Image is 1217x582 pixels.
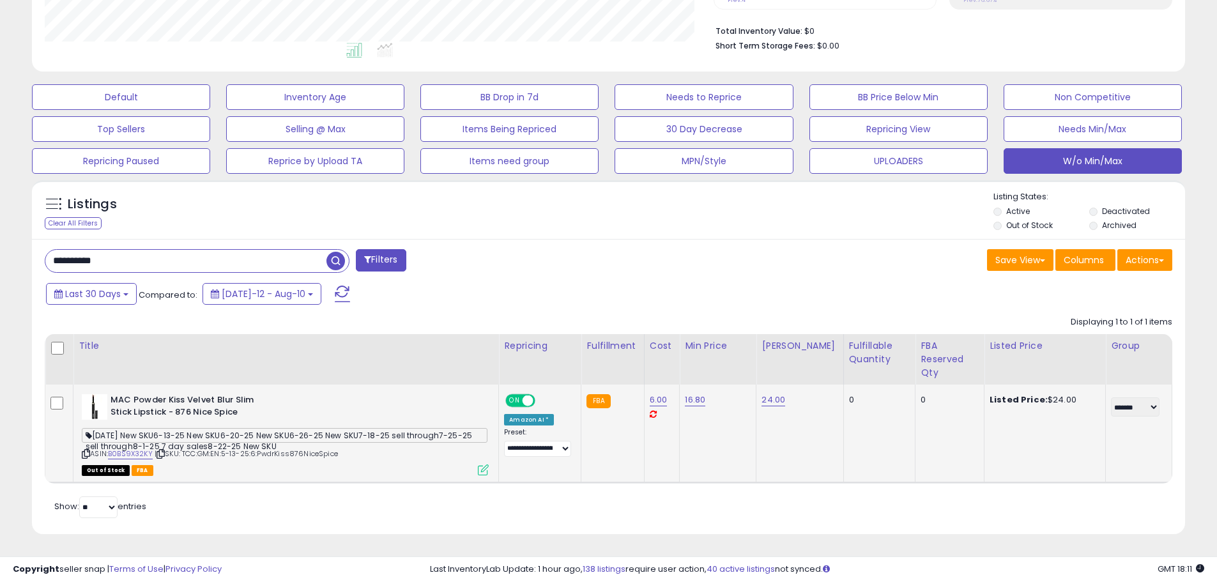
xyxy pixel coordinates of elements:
[586,394,610,408] small: FBA
[82,394,107,420] img: 21mDGtH+puL._SL40_.jpg
[1111,339,1167,353] div: Group
[32,116,210,142] button: Top Sellers
[109,563,164,575] a: Terms of Use
[420,116,599,142] button: Items Being Repriced
[1004,148,1182,174] button: W/o Min/Max
[65,287,121,300] span: Last 30 Days
[1158,563,1204,575] span: 2025-09-10 18:11 GMT
[650,394,668,406] a: 6.00
[650,339,675,353] div: Cost
[13,563,59,575] strong: Copyright
[356,249,406,272] button: Filters
[716,22,1163,38] li: $0
[993,191,1185,203] p: Listing States:
[615,116,793,142] button: 30 Day Decrease
[1004,116,1182,142] button: Needs Min/Max
[990,394,1048,406] b: Listed Price:
[1006,220,1053,231] label: Out of Stock
[1102,206,1150,217] label: Deactivated
[32,148,210,174] button: Repricing Paused
[716,26,802,36] b: Total Inventory Value:
[583,563,625,575] a: 138 listings
[762,394,785,406] a: 24.00
[1006,206,1030,217] label: Active
[132,465,153,476] span: FBA
[46,283,137,305] button: Last 30 Days
[155,448,338,459] span: | SKU: TCC:GM:EN:5-13-25:6:PwdrKiss876NiceSpice
[685,394,705,406] a: 16.80
[615,148,793,174] button: MPN/Style
[165,563,222,575] a: Privacy Policy
[1004,84,1182,110] button: Non Competitive
[716,40,815,51] b: Short Term Storage Fees:
[504,414,554,425] div: Amazon AI *
[586,339,638,353] div: Fulfillment
[13,563,222,576] div: seller snap | |
[685,339,751,353] div: Min Price
[1102,220,1137,231] label: Archived
[32,84,210,110] button: Default
[139,289,197,301] span: Compared to:
[504,428,571,457] div: Preset:
[809,84,988,110] button: BB Price Below Min
[817,40,839,52] span: $0.00
[222,287,305,300] span: [DATE]-12 - Aug-10
[921,394,974,406] div: 0
[54,500,146,512] span: Show: entries
[507,395,523,406] span: ON
[1106,334,1172,385] th: CSV column name: cust_attr_3_Group
[1055,249,1115,271] button: Columns
[533,395,554,406] span: OFF
[1071,316,1172,328] div: Displaying 1 to 1 of 1 items
[990,339,1100,353] div: Listed Price
[79,339,493,353] div: Title
[82,465,130,476] span: All listings that are currently out of stock and unavailable for purchase on Amazon
[504,339,576,353] div: Repricing
[203,283,321,305] button: [DATE]-12 - Aug-10
[809,148,988,174] button: UPLOADERS
[111,394,266,421] b: MAC Powder Kiss Velvet Blur Slim Stick Lipstick - 876 Nice Spice
[1064,254,1104,266] span: Columns
[707,563,775,575] a: 40 active listings
[420,84,599,110] button: BB Drop in 7d
[762,339,838,353] div: [PERSON_NAME]
[420,148,599,174] button: Items need group
[226,84,404,110] button: Inventory Age
[226,116,404,142] button: Selling @ Max
[430,563,1204,576] div: Last InventoryLab Update: 1 hour ago, require user action, not synced.
[226,148,404,174] button: Reprice by Upload TA
[921,339,979,379] div: FBA Reserved Qty
[849,394,906,406] div: 0
[108,448,153,459] a: B0BS9X32KY
[615,84,793,110] button: Needs to Reprice
[987,249,1053,271] button: Save View
[82,394,489,474] div: ASIN:
[849,339,910,366] div: Fulfillable Quantity
[82,428,487,443] span: [DATE] New SKU6-13-25 New SKU6-20-25 New SKU6-26-25 New SKU7-18-25 sell through7-25-25 sell throu...
[1117,249,1172,271] button: Actions
[68,195,117,213] h5: Listings
[45,217,102,229] div: Clear All Filters
[990,394,1096,406] div: $24.00
[809,116,988,142] button: Repricing View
